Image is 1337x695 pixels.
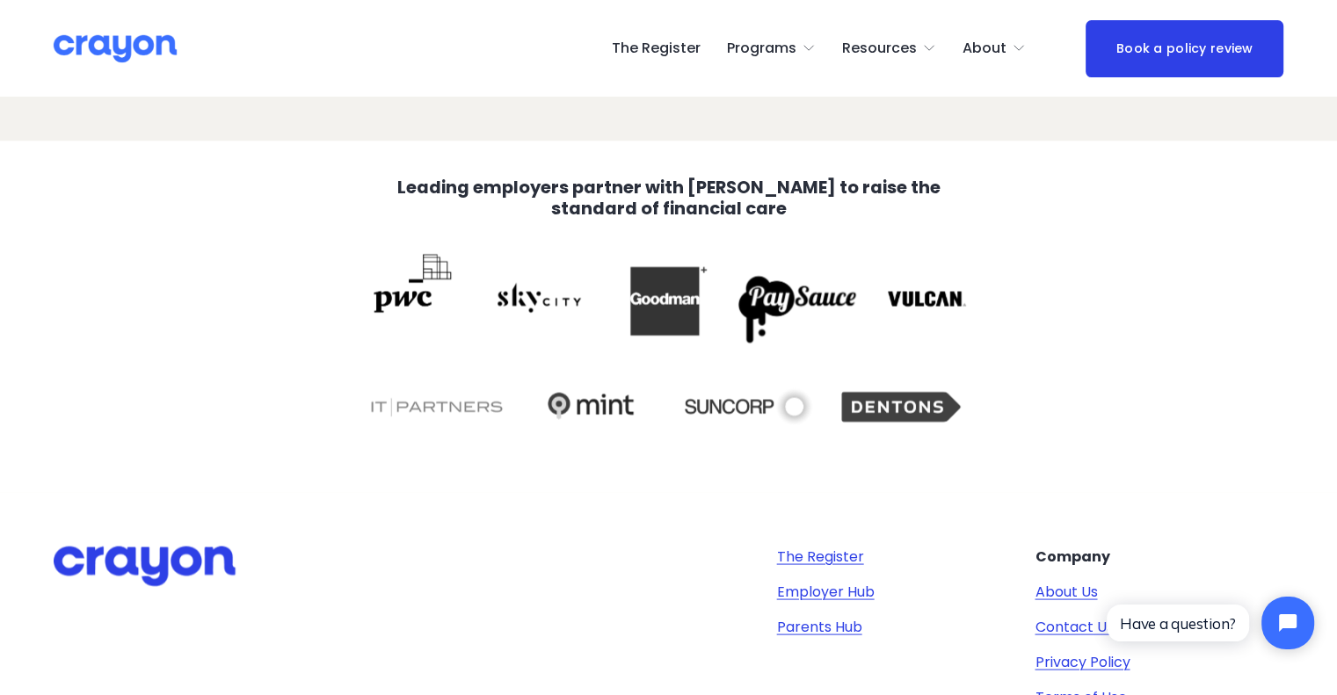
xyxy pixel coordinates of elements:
span: Resources [842,36,917,62]
strong: Leading employers partner with [PERSON_NAME] to raise the standard of financial care [397,174,944,219]
img: Crayon [54,33,177,64]
iframe: Tidio Chat [1092,582,1329,664]
a: Employer Hub [777,581,875,602]
a: About Us [1035,581,1097,602]
a: Book a policy review [1086,20,1283,77]
strong: Company [1035,546,1109,566]
a: Contact Us [1035,616,1113,637]
a: folder dropdown [963,34,1026,62]
a: Privacy Policy [1035,651,1130,672]
span: About [963,36,1006,62]
span: Programs [727,36,796,62]
a: Parents Hub [777,616,862,637]
a: The Register [612,34,701,62]
a: folder dropdown [727,34,816,62]
a: The Register [777,546,864,567]
a: folder dropdown [842,34,936,62]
